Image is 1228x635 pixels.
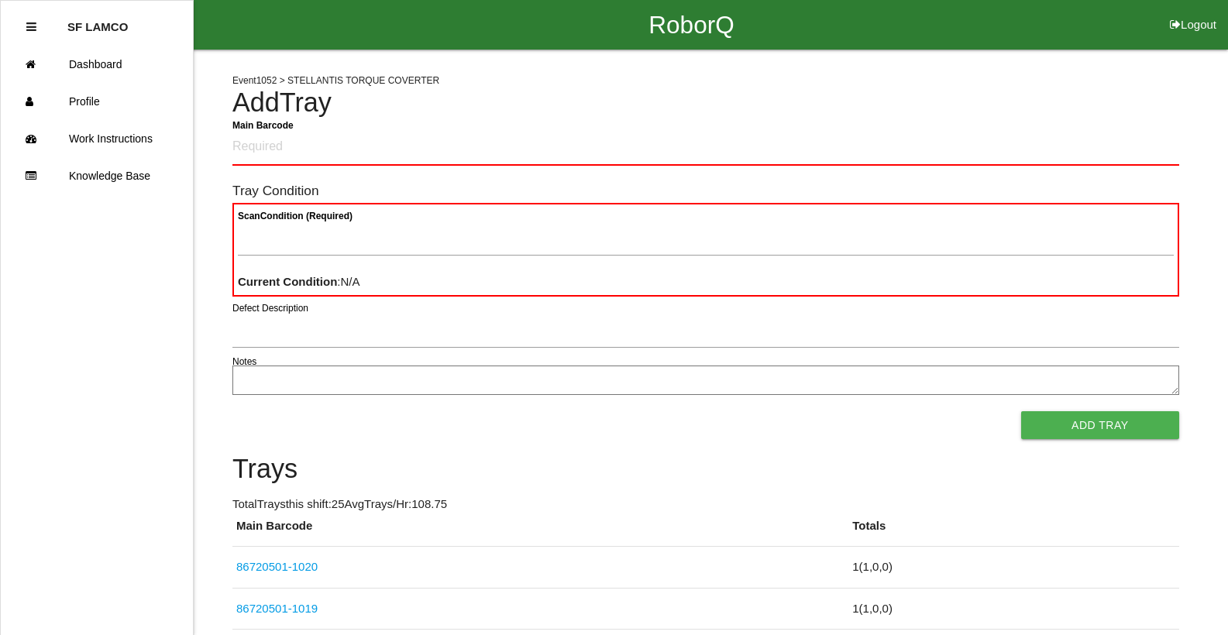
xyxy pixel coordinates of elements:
[232,75,439,86] span: Event 1052 > STELLANTIS TORQUE COVERTER
[232,119,294,130] b: Main Barcode
[236,560,318,573] a: 86720501-1020
[1,83,193,120] a: Profile
[67,9,128,33] p: SF LAMCO
[232,301,308,315] label: Defect Description
[232,129,1179,166] input: Required
[238,275,337,288] b: Current Condition
[1,46,193,83] a: Dashboard
[232,455,1179,484] h4: Trays
[232,88,1179,118] h4: Add Tray
[1021,411,1179,439] button: Add Tray
[848,588,1178,630] td: 1 ( 1 , 0 , 0 )
[232,184,1179,198] h6: Tray Condition
[1,120,193,157] a: Work Instructions
[232,517,848,547] th: Main Barcode
[236,602,318,615] a: 86720501-1019
[1,157,193,194] a: Knowledge Base
[232,355,256,369] label: Notes
[232,496,1179,513] p: Total Trays this shift: 25 Avg Trays /Hr: 108.75
[238,211,353,221] b: Scan Condition (Required)
[26,9,36,46] div: Close
[848,517,1178,547] th: Totals
[238,275,360,288] span: : N/A
[848,547,1178,589] td: 1 ( 1 , 0 , 0 )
